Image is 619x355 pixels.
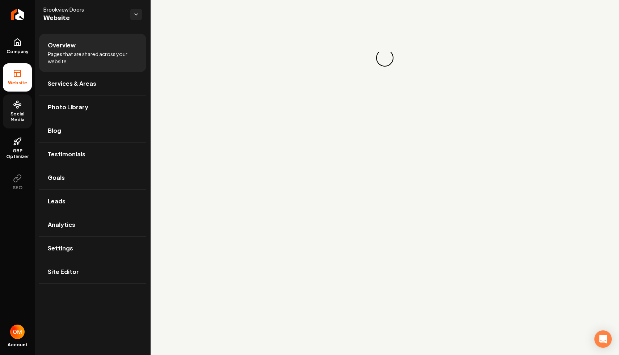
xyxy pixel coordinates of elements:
[48,41,76,50] span: Overview
[48,50,138,65] span: Pages that are shared across your website.
[4,49,31,55] span: Company
[5,80,30,86] span: Website
[39,260,146,283] a: Site Editor
[48,267,79,276] span: Site Editor
[10,325,25,339] button: Open user button
[8,342,28,348] span: Account
[48,150,85,159] span: Testimonials
[375,48,395,68] div: Loading
[3,111,32,123] span: Social Media
[39,190,146,213] a: Leads
[48,173,65,182] span: Goals
[43,6,125,13] span: Brookview Doors
[3,148,32,160] span: GBP Optimizer
[48,244,73,253] span: Settings
[39,143,146,166] a: Testimonials
[48,103,88,111] span: Photo Library
[39,237,146,260] a: Settings
[39,96,146,119] a: Photo Library
[39,213,146,236] a: Analytics
[3,94,32,128] a: Social Media
[43,13,125,23] span: Website
[48,126,61,135] span: Blog
[48,197,66,206] span: Leads
[48,220,75,229] span: Analytics
[3,32,32,60] a: Company
[39,166,146,189] a: Goals
[39,72,146,95] a: Services & Areas
[594,330,612,348] div: Open Intercom Messenger
[10,185,25,191] span: SEO
[10,325,25,339] img: Omar Molai
[48,79,96,88] span: Services & Areas
[11,9,24,20] img: Rebolt Logo
[3,168,32,196] button: SEO
[39,119,146,142] a: Blog
[3,131,32,165] a: GBP Optimizer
